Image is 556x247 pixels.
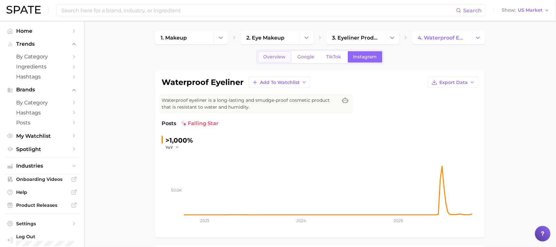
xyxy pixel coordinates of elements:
[16,221,68,227] span: Settings
[471,31,485,44] button: Change Category
[16,28,68,34] span: Home
[5,200,79,210] a: Product Releases
[353,54,377,60] span: Instagram
[5,85,79,95] button: Brands
[16,87,68,93] span: Brands
[394,218,403,223] tspan: 2025
[16,234,77,240] span: Log Out
[246,35,284,41] span: 2. eye makeup
[162,97,337,111] span: Waterproof eyeliner is a long-lasting and smudge-proof cosmetic product that is resistant to wate...
[16,163,68,169] span: Industries
[249,77,310,88] button: Add to Watchlist
[418,35,465,41] span: 4. waterproof eyeliner
[5,72,79,82] a: Hashtags
[162,78,243,86] h1: waterproof eyeliner
[16,133,68,139] span: My Watchlist
[16,202,68,208] span: Product Releases
[16,64,68,70] span: Ingredients
[181,120,219,127] span: falling star
[5,174,79,184] a: Onboarding Videos
[5,52,79,62] a: by Category
[297,218,306,223] tspan: 2024
[300,31,314,44] button: Change Category
[61,5,456,16] input: Search here for a brand, industry, or ingredient
[5,26,79,36] a: Home
[5,108,79,118] a: Hashtags
[5,118,79,128] a: Posts
[5,144,79,154] a: Spotlight
[16,110,68,116] span: Hashtags
[166,145,179,150] button: YoY
[5,219,79,229] a: Settings
[166,136,193,144] span: >1,000%
[171,188,182,193] tspan: 50.0k
[16,53,68,60] span: by Category
[16,100,68,106] span: by Category
[16,176,68,182] span: Onboarding Videos
[263,54,286,60] span: Overview
[298,54,315,60] span: Google
[241,31,300,44] a: 2. eye makeup
[258,51,291,63] a: Overview
[5,161,79,171] button: Industries
[16,120,68,126] span: Posts
[16,146,68,152] span: Spotlight
[5,187,79,197] a: Help
[5,62,79,72] a: Ingredients
[348,51,382,63] a: Instagram
[162,120,176,127] span: Posts
[214,31,228,44] button: Change Category
[16,41,68,47] span: Trends
[16,74,68,80] span: Hashtags
[260,80,300,85] span: Add to Watchlist
[321,51,347,63] a: TikTok
[428,77,478,88] button: Export Data
[200,218,209,223] tspan: 2023
[5,131,79,141] a: My Watchlist
[155,31,214,44] a: 1. makeup
[6,6,41,14] img: SPATE
[326,54,341,60] span: TikTok
[161,35,187,41] span: 1. makeup
[412,31,471,44] a: 4. waterproof eyeliner
[166,145,173,150] span: YoY
[326,31,385,44] a: 3. eyeliner products
[332,35,380,41] span: 3. eyeliner products
[385,31,399,44] button: Change Category
[5,39,79,49] button: Trends
[463,7,482,14] span: Search
[292,51,320,63] a: Google
[500,6,551,15] button: ShowUS Market
[502,8,516,12] span: Show
[439,80,468,85] span: Export Data
[5,98,79,108] a: by Category
[16,189,68,195] span: Help
[518,8,542,12] span: US Market
[181,121,187,126] img: falling star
